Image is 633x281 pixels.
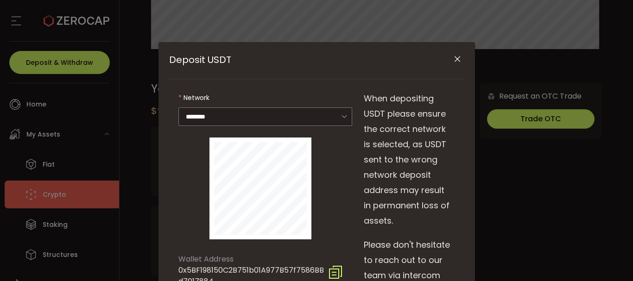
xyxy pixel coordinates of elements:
[178,88,353,107] label: Network
[169,53,231,66] span: Deposit USDT
[449,51,466,68] button: Close
[364,91,452,228] span: When depositing USDT please ensure the correct network is selected, as USDT sent to the wrong net...
[587,237,633,281] iframe: Chat Widget
[178,254,329,265] div: Wallet Address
